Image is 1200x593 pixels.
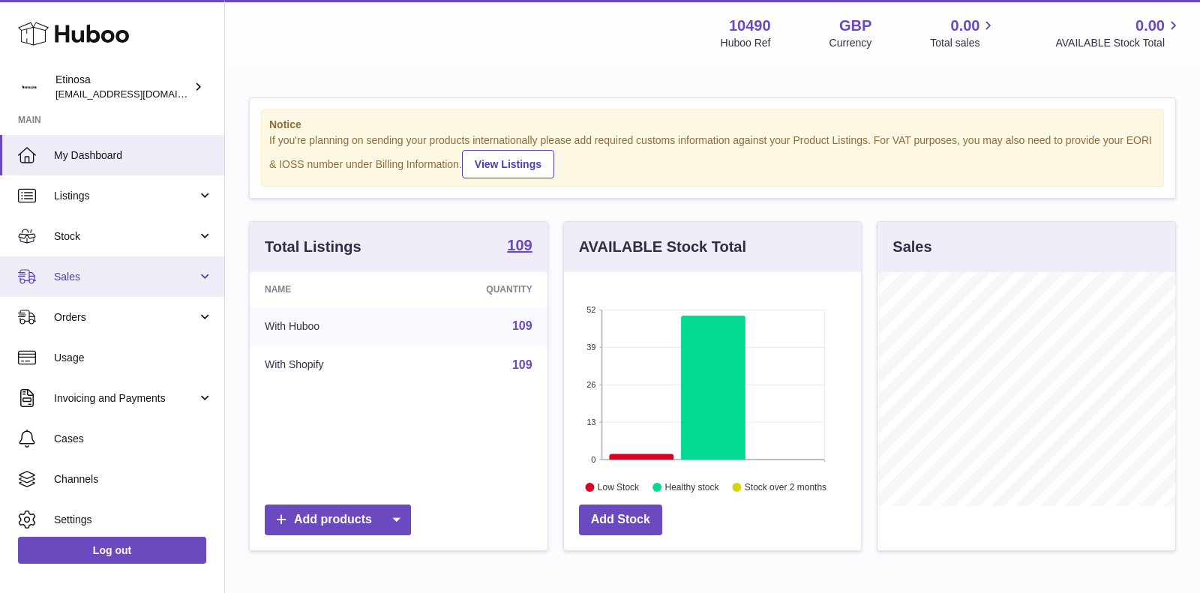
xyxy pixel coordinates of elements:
[586,380,595,389] text: 26
[54,391,197,406] span: Invoicing and Payments
[250,307,410,346] td: With Huboo
[586,343,595,352] text: 39
[18,537,206,564] a: Log out
[55,88,220,100] span: [EMAIL_ADDRESS][DOMAIN_NAME]
[18,76,40,98] img: Wolphuk@gmail.com
[512,358,532,371] a: 109
[265,505,411,535] a: Add products
[586,418,595,427] text: 13
[512,319,532,332] a: 109
[54,270,197,284] span: Sales
[1135,16,1165,36] span: 0.00
[54,229,197,244] span: Stock
[729,16,771,36] strong: 10490
[410,272,547,307] th: Quantity
[54,432,213,446] span: Cases
[892,237,931,257] h3: Sales
[250,272,410,307] th: Name
[579,505,662,535] a: Add Stock
[269,133,1156,178] div: If you're planning on sending your products internationally please add required customs informati...
[586,305,595,314] text: 52
[930,16,997,50] a: 0.00 Total sales
[462,150,554,178] a: View Listings
[1055,36,1182,50] span: AVAILABLE Stock Total
[839,16,871,36] strong: GBP
[265,237,361,257] h3: Total Listings
[951,16,980,36] span: 0.00
[54,189,197,203] span: Listings
[579,237,746,257] h3: AVAILABLE Stock Total
[598,482,640,493] text: Low Stock
[250,346,410,385] td: With Shopify
[507,238,532,253] strong: 109
[54,351,213,365] span: Usage
[54,148,213,163] span: My Dashboard
[721,36,771,50] div: Huboo Ref
[54,472,213,487] span: Channels
[1055,16,1182,50] a: 0.00 AVAILABLE Stock Total
[54,513,213,527] span: Settings
[591,455,595,464] text: 0
[829,36,872,50] div: Currency
[745,482,826,493] text: Stock over 2 months
[54,310,197,325] span: Orders
[930,36,997,50] span: Total sales
[269,118,1156,132] strong: Notice
[507,238,532,256] a: 109
[55,73,190,101] div: Etinosa
[664,482,719,493] text: Healthy stock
